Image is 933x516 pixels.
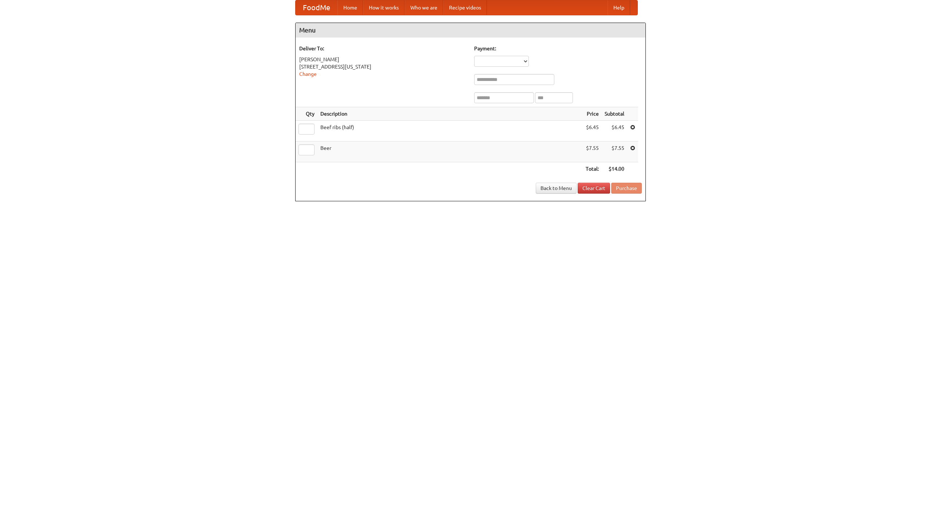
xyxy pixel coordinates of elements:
button: Purchase [611,183,642,194]
th: Qty [296,107,317,121]
th: $14.00 [602,162,627,176]
th: Price [583,107,602,121]
a: Home [337,0,363,15]
h5: Payment: [474,45,642,52]
td: Beer [317,141,583,162]
a: Back to Menu [536,183,577,194]
td: $7.55 [602,141,627,162]
td: $6.45 [602,121,627,141]
a: Who we are [405,0,443,15]
div: [PERSON_NAME] [299,56,467,63]
h5: Deliver To: [299,45,467,52]
a: FoodMe [296,0,337,15]
th: Description [317,107,583,121]
div: [STREET_ADDRESS][US_STATE] [299,63,467,70]
td: $6.45 [583,121,602,141]
td: Beef ribs (half) [317,121,583,141]
th: Total: [583,162,602,176]
h4: Menu [296,23,645,38]
a: How it works [363,0,405,15]
a: Help [608,0,630,15]
a: Recipe videos [443,0,487,15]
td: $7.55 [583,141,602,162]
a: Change [299,71,317,77]
a: Clear Cart [578,183,610,194]
th: Subtotal [602,107,627,121]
